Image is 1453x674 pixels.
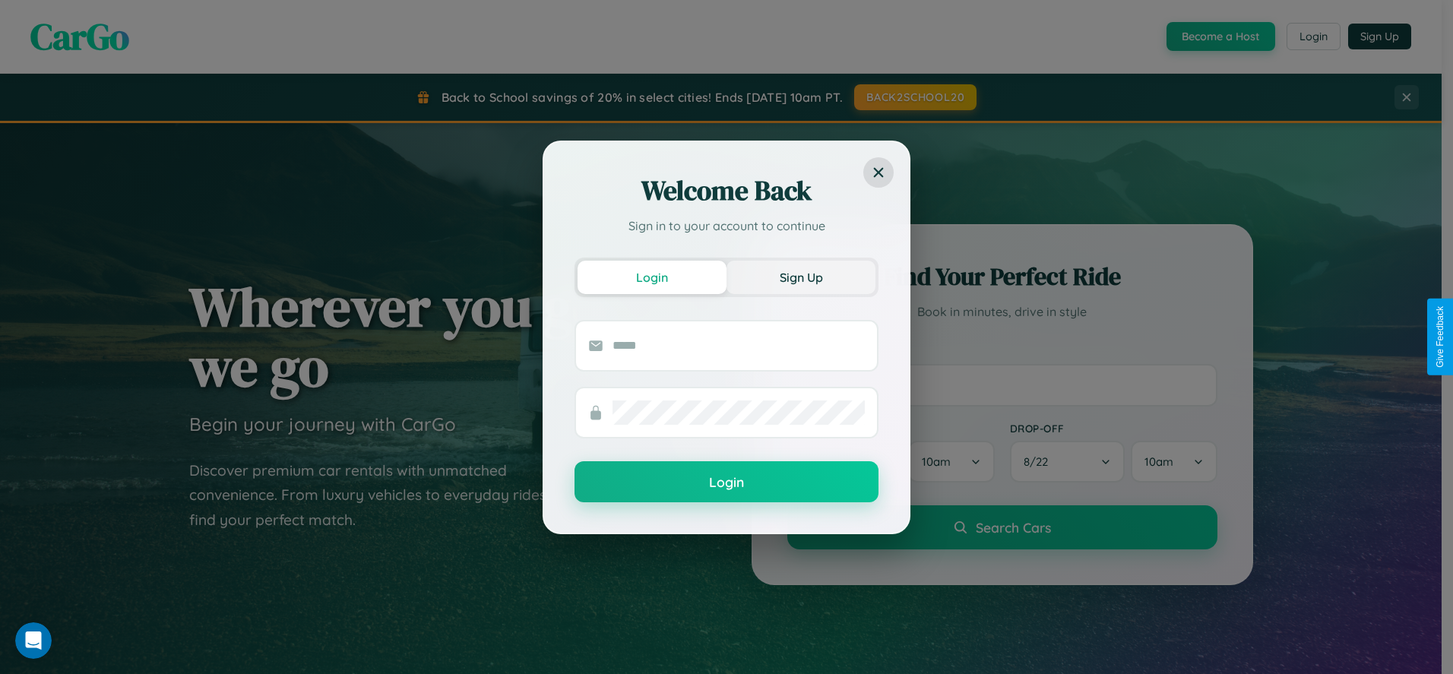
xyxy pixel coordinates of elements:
[1435,306,1445,368] div: Give Feedback
[578,261,726,294] button: Login
[575,461,878,502] button: Login
[575,172,878,209] h2: Welcome Back
[726,261,875,294] button: Sign Up
[575,217,878,235] p: Sign in to your account to continue
[15,622,52,659] iframe: Intercom live chat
